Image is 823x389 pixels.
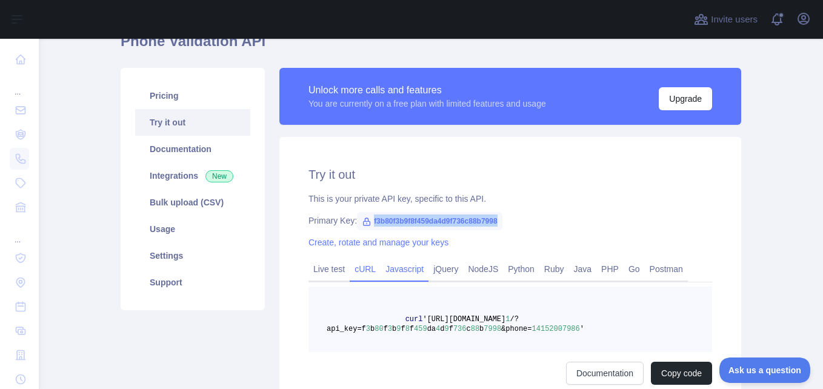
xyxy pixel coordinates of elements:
[410,325,414,333] span: f
[375,325,383,333] span: 80
[414,325,427,333] span: 459
[566,362,644,385] a: Documentation
[405,315,423,324] span: curl
[10,73,29,97] div: ...
[308,83,546,98] div: Unlock more calls and features
[479,325,484,333] span: b
[463,259,503,279] a: NodeJS
[405,325,410,333] span: 8
[427,325,436,333] span: da
[471,325,479,333] span: 88
[624,259,645,279] a: Go
[366,325,370,333] span: 3
[440,325,444,333] span: d
[449,325,453,333] span: f
[135,109,250,136] a: Try it out
[436,325,440,333] span: 4
[384,325,388,333] span: f
[711,13,758,27] span: Invite users
[501,325,531,333] span: &phone=
[444,325,448,333] span: 9
[121,32,741,61] h1: Phone Validation API
[580,325,584,333] span: '
[388,325,392,333] span: 3
[10,221,29,245] div: ...
[505,315,510,324] span: 1
[205,170,233,182] span: New
[596,259,624,279] a: PHP
[135,242,250,269] a: Settings
[392,325,396,333] span: b
[135,216,250,242] a: Usage
[645,259,688,279] a: Postman
[503,259,539,279] a: Python
[357,212,502,230] span: f3b80f3b9f8f459da4d9f736c88b7998
[308,214,712,227] div: Primary Key:
[719,357,811,383] iframe: Toggle Customer Support
[381,259,428,279] a: Javascript
[350,259,381,279] a: cURL
[308,193,712,205] div: This is your private API key, specific to this API.
[308,166,712,183] h2: Try it out
[691,10,760,29] button: Invite users
[135,162,250,189] a: Integrations New
[539,259,569,279] a: Ruby
[135,82,250,109] a: Pricing
[135,269,250,296] a: Support
[569,259,597,279] a: Java
[401,325,405,333] span: f
[453,325,467,333] span: 736
[484,325,501,333] span: 7998
[466,325,470,333] span: c
[308,238,448,247] a: Create, rotate and manage your keys
[370,325,375,333] span: b
[135,189,250,216] a: Bulk upload (CSV)
[135,136,250,162] a: Documentation
[308,259,350,279] a: Live test
[532,325,580,333] span: 14152007986
[308,98,546,110] div: You are currently on a free plan with limited features and usage
[396,325,401,333] span: 9
[422,315,505,324] span: '[URL][DOMAIN_NAME]
[651,362,712,385] button: Copy code
[659,87,712,110] button: Upgrade
[428,259,463,279] a: jQuery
